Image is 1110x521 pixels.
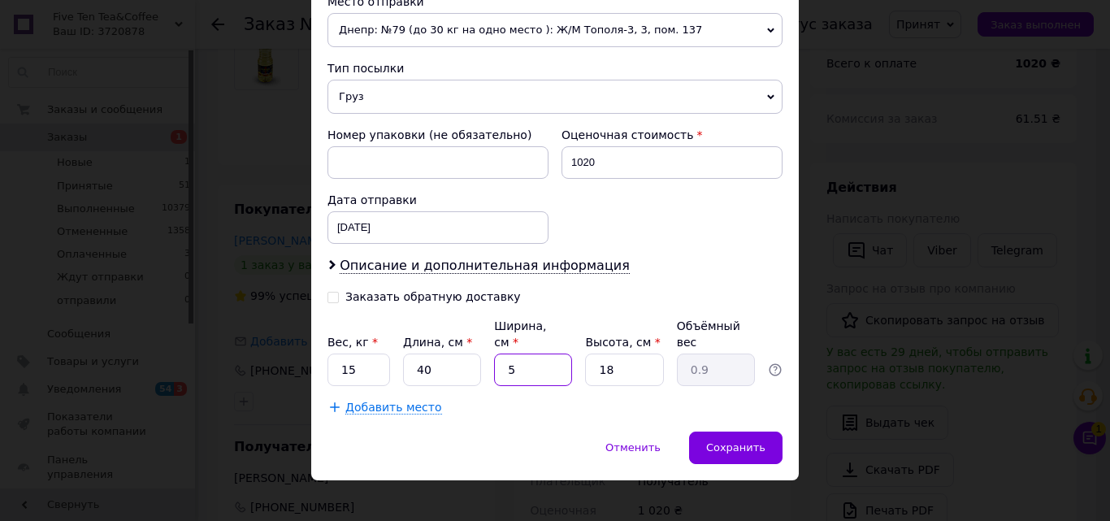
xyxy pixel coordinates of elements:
[327,336,378,349] label: Вес, кг
[585,336,660,349] label: Высота, см
[706,441,765,454] span: Сохранить
[403,336,472,349] label: Длина, см
[327,127,548,143] div: Номер упаковки (не обязательно)
[345,401,442,415] span: Добавить место
[562,127,783,143] div: Оценочная стоимость
[327,62,404,75] span: Тип посылки
[327,13,783,47] span: Днепр: №79 (до 30 кг на одно место ): Ж/М Тополя-3, 3, пом. 137
[327,80,783,114] span: Груз
[677,318,755,350] div: Объёмный вес
[345,290,521,304] div: Заказать обратную доставку
[494,319,546,349] label: Ширина, см
[605,441,661,454] span: Отменить
[327,192,548,208] div: Дата отправки
[340,258,630,274] span: Описание и дополнительная информация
